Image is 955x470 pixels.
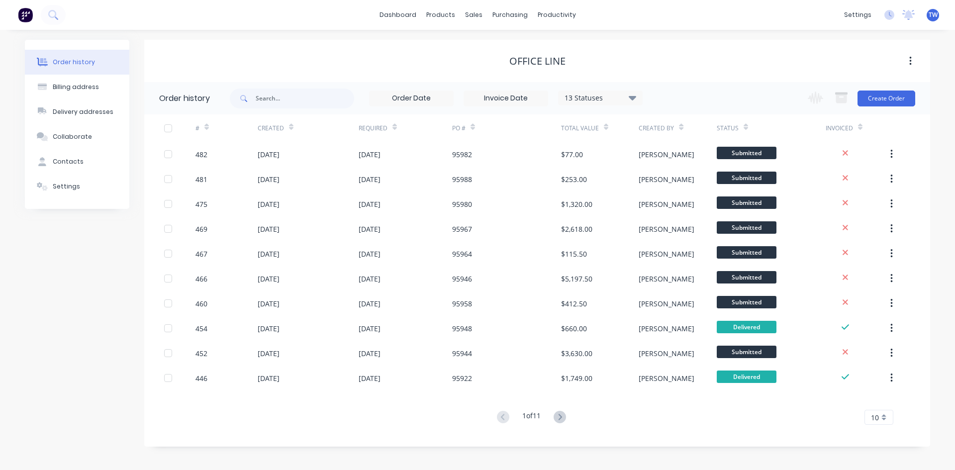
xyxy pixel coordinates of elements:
span: Submitted [717,346,776,358]
span: Submitted [717,246,776,259]
div: Created By [639,114,716,142]
img: Factory [18,7,33,22]
div: Total Value [561,114,639,142]
div: 95967 [452,224,472,234]
div: 95958 [452,298,472,309]
div: Collaborate [53,132,92,141]
div: [PERSON_NAME] [639,298,694,309]
div: [DATE] [359,274,381,284]
div: PO # [452,124,466,133]
div: [PERSON_NAME] [639,149,694,160]
button: Settings [25,174,129,199]
div: Billing address [53,83,99,92]
div: # [195,124,199,133]
div: 95988 [452,174,472,185]
div: 95982 [452,149,472,160]
div: 95922 [452,373,472,383]
div: 469 [195,224,207,234]
div: [DATE] [359,249,381,259]
div: Status [717,124,739,133]
div: Status [717,114,826,142]
div: [DATE] [258,199,280,209]
div: 481 [195,174,207,185]
span: Submitted [717,296,776,308]
div: 466 [195,274,207,284]
div: 482 [195,149,207,160]
button: Contacts [25,149,129,174]
div: [DATE] [258,298,280,309]
div: $2,618.00 [561,224,592,234]
div: Created [258,114,359,142]
div: $412.50 [561,298,587,309]
div: $3,630.00 [561,348,592,359]
a: dashboard [375,7,421,22]
div: [DATE] [359,149,381,160]
input: Order Date [370,91,453,106]
input: Invoice Date [464,91,548,106]
div: Order history [159,93,210,104]
div: [DATE] [258,174,280,185]
div: 446 [195,373,207,383]
span: Submitted [717,172,776,184]
span: Delivered [717,371,776,383]
div: [DATE] [359,348,381,359]
div: Created By [639,124,674,133]
div: [DATE] [258,323,280,334]
div: [DATE] [258,224,280,234]
div: $5,197.50 [561,274,592,284]
div: Total Value [561,124,599,133]
div: 95980 [452,199,472,209]
div: $77.00 [561,149,583,160]
div: [DATE] [258,274,280,284]
div: Invoiced [826,124,853,133]
button: Delivery addresses [25,99,129,124]
div: [PERSON_NAME] [639,249,694,259]
div: [DATE] [359,298,381,309]
div: 95948 [452,323,472,334]
div: $253.00 [561,174,587,185]
div: Required [359,114,452,142]
div: Order history [53,58,95,67]
div: purchasing [487,7,533,22]
div: [DATE] [258,373,280,383]
span: Submitted [717,221,776,234]
div: [DATE] [359,323,381,334]
div: Invoiced [826,114,888,142]
div: Required [359,124,387,133]
div: Settings [53,182,80,191]
div: Contacts [53,157,84,166]
button: Order history [25,50,129,75]
div: 460 [195,298,207,309]
div: 13 Statuses [559,93,642,103]
input: Search... [256,89,354,108]
div: 452 [195,348,207,359]
div: $1,749.00 [561,373,592,383]
div: [PERSON_NAME] [639,224,694,234]
button: Collaborate [25,124,129,149]
span: Submitted [717,271,776,283]
div: Created [258,124,284,133]
div: 475 [195,199,207,209]
div: 95946 [452,274,472,284]
div: $115.50 [561,249,587,259]
div: [PERSON_NAME] [639,274,694,284]
div: [DATE] [258,149,280,160]
div: PO # [452,114,561,142]
div: $660.00 [561,323,587,334]
div: [DATE] [359,373,381,383]
span: Submitted [717,147,776,159]
div: [DATE] [258,249,280,259]
span: Delivered [717,321,776,333]
div: Delivery addresses [53,107,113,116]
button: Create Order [858,91,915,106]
div: 454 [195,323,207,334]
div: $1,320.00 [561,199,592,209]
span: Submitted [717,196,776,209]
div: settings [839,7,876,22]
div: productivity [533,7,581,22]
span: TW [929,10,938,19]
div: [DATE] [359,199,381,209]
div: Office Line [509,55,566,67]
button: Billing address [25,75,129,99]
div: # [195,114,258,142]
